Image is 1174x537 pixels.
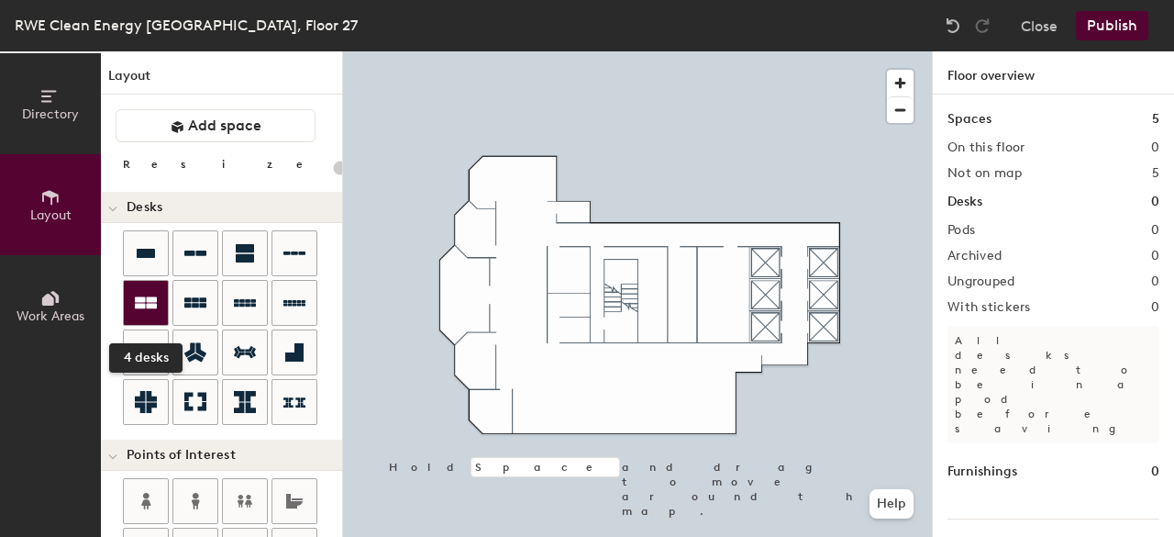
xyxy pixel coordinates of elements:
span: Points of Interest [127,448,236,463]
h2: Ungrouped [947,274,1015,289]
button: Publish [1076,11,1148,40]
h1: 0 [1151,192,1159,212]
h1: Desks [947,192,982,212]
img: Undo [944,17,962,35]
h1: Spaces [947,109,991,129]
button: 4 desks [123,280,169,326]
div: Resize [123,157,326,172]
span: Layout [30,207,72,223]
span: Add space [188,117,261,135]
h1: Furnishings [947,462,1017,482]
span: Desks [127,200,162,215]
h2: Pods [947,223,975,238]
h2: 0 [1151,300,1159,315]
button: Add space [116,109,316,142]
h2: Not on map [947,166,1022,181]
h2: 0 [1151,140,1159,155]
button: Close [1021,11,1058,40]
h1: 0 [1151,462,1159,482]
button: Help [869,489,914,519]
h2: 0 [1151,223,1159,238]
p: All desks need to be in a pod before saving [947,326,1159,443]
h2: 5 [1152,166,1159,181]
h2: 0 [1151,274,1159,289]
h2: On this floor [947,140,1025,155]
span: Directory [22,106,79,122]
h1: Layout [101,66,342,95]
h2: 0 [1151,249,1159,263]
img: Redo [973,17,991,35]
div: RWE Clean Energy [GEOGRAPHIC_DATA], Floor 27 [15,14,358,37]
h2: With stickers [947,300,1031,315]
h1: Floor overview [933,51,1174,95]
span: Work Areas [17,308,84,324]
h2: Archived [947,249,1002,263]
h1: 5 [1152,109,1159,129]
